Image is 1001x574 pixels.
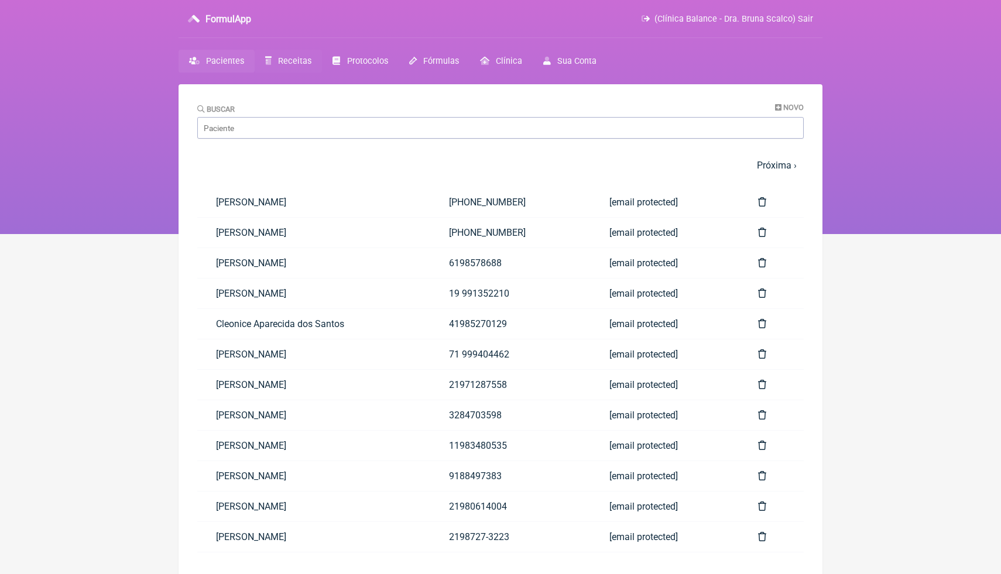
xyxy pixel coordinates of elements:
[775,103,804,112] a: Novo
[347,56,388,66] span: Protocolos
[591,339,739,369] a: [email protected]
[197,218,430,248] a: [PERSON_NAME]
[591,279,739,308] a: [email protected]
[197,431,430,460] a: [PERSON_NAME]
[609,531,678,542] span: [email protected]
[609,197,678,208] span: [email protected]
[197,400,430,430] a: [PERSON_NAME]
[496,56,522,66] span: Clínica
[197,105,235,114] label: Buscar
[591,248,739,278] a: [email protected]
[430,400,591,430] a: 3284703598
[197,153,804,178] nav: pager
[206,56,244,66] span: Pacientes
[430,461,591,491] a: 9188497383
[430,218,591,248] a: [PHONE_NUMBER]
[430,279,591,308] a: 19 991352210
[197,370,430,400] a: [PERSON_NAME]
[197,117,804,139] input: Paciente
[430,248,591,278] a: 6198578688
[197,461,430,491] a: [PERSON_NAME]
[423,56,459,66] span: Fórmulas
[783,103,804,112] span: Novo
[591,522,739,552] a: [email protected]
[278,56,311,66] span: Receitas
[757,160,797,171] a: Próxima ›
[591,400,739,430] a: [email protected]
[609,257,678,269] span: [email protected]
[609,470,678,482] span: [email protected]
[469,50,533,73] a: Clínica
[197,309,430,339] a: Cleonice Aparecida dos Santos
[197,522,430,552] a: [PERSON_NAME]
[322,50,398,73] a: Protocolos
[591,187,739,217] a: [email protected]
[430,187,591,217] a: [PHONE_NUMBER]
[591,461,739,491] a: [email protected]
[609,227,678,238] span: [email protected]
[591,431,739,460] a: [email protected]
[642,14,813,24] a: (Clínica Balance - Dra. Bruna Scalco) Sair
[179,50,255,73] a: Pacientes
[591,218,739,248] a: [email protected]
[609,501,678,512] span: [email protected]
[591,370,739,400] a: [email protected]
[430,370,591,400] a: 21971287558
[399,50,469,73] a: Fórmulas
[654,14,813,24] span: (Clínica Balance - Dra. Bruna Scalco) Sair
[197,248,430,278] a: [PERSON_NAME]
[430,522,591,552] a: 2198727-3223
[430,491,591,521] a: 21980614004
[591,309,739,339] a: [email protected]
[197,279,430,308] a: [PERSON_NAME]
[609,379,678,390] span: [email protected]
[255,50,322,73] a: Receitas
[609,440,678,451] span: [email protected]
[609,318,678,329] span: [email protected]
[197,187,430,217] a: [PERSON_NAME]
[205,13,251,25] h3: FormulApp
[609,410,678,421] span: [email protected]
[430,309,591,339] a: 41985270129
[430,431,591,460] a: 11983480535
[591,491,739,521] a: [email protected]
[609,349,678,360] span: [email protected]
[533,50,607,73] a: Sua Conta
[197,339,430,369] a: [PERSON_NAME]
[609,288,678,299] span: [email protected]
[557,56,597,66] span: Sua Conta
[197,491,430,521] a: [PERSON_NAME]
[430,339,591,369] a: 71 999404462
